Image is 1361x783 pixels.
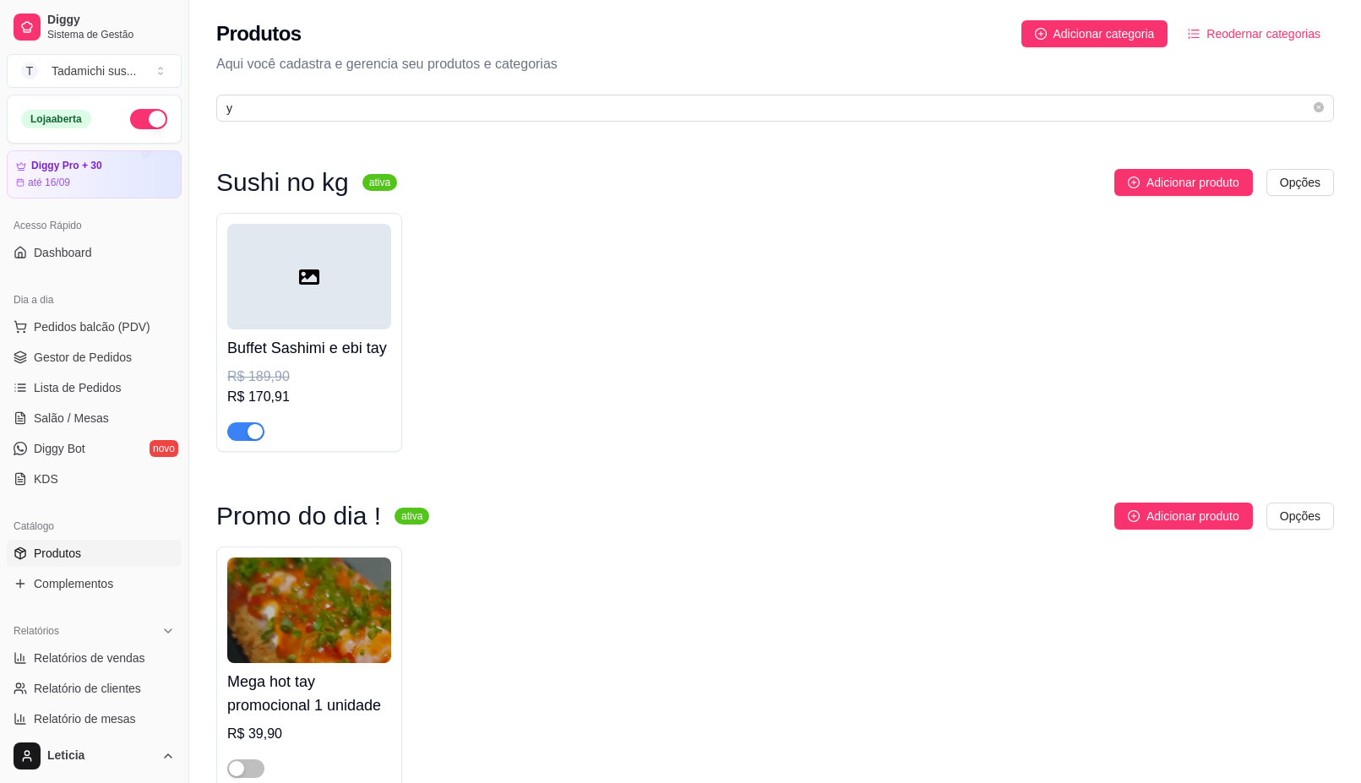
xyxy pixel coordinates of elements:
span: ordered-list [1188,28,1200,40]
button: Leticia [7,736,182,776]
a: Dashboard [7,239,182,266]
span: Gestor de Pedidos [34,349,132,366]
button: Opções [1266,169,1334,196]
span: Pedidos balcão (PDV) [34,318,150,335]
div: Tadamichi sus ... [52,63,136,79]
span: plus-circle [1128,177,1140,188]
input: Buscar por nome ou código do produto [226,99,1310,117]
div: R$ 39,90 [227,724,391,744]
span: plus-circle [1128,510,1140,522]
span: Reodernar categorias [1206,24,1320,43]
a: Lista de Pedidos [7,374,182,401]
span: Diggy [47,13,175,28]
button: Adicionar produto [1114,503,1253,530]
p: Aqui você cadastra e gerencia seu produtos e categorias [216,54,1334,74]
span: T [21,63,38,79]
div: R$ 189,90 [227,367,391,387]
div: Acesso Rápido [7,212,182,239]
span: Adicionar produto [1146,507,1239,525]
div: Dia a dia [7,286,182,313]
a: DiggySistema de Gestão [7,7,182,47]
span: Opções [1280,507,1320,525]
a: Salão / Mesas [7,405,182,432]
button: Select a team [7,54,182,88]
div: R$ 170,91 [227,387,391,407]
span: KDS [34,470,58,487]
span: close-circle [1314,101,1324,117]
span: Relatórios de vendas [34,650,145,666]
button: Opções [1266,503,1334,530]
button: Adicionar categoria [1021,20,1168,47]
sup: ativa [362,174,397,191]
a: Diggy Botnovo [7,435,182,462]
span: Opções [1280,173,1320,192]
h3: Sushi no kg [216,172,349,193]
sup: ativa [395,508,429,525]
div: Catálogo [7,513,182,540]
a: Complementos [7,570,182,597]
span: Diggy Bot [34,440,85,457]
button: Adicionar produto [1114,169,1253,196]
span: Sistema de Gestão [47,28,175,41]
div: Loja aberta [21,110,91,128]
span: close-circle [1314,102,1324,112]
a: Produtos [7,540,182,567]
span: Adicionar produto [1146,173,1239,192]
a: Gestor de Pedidos [7,344,182,371]
span: Adicionar categoria [1053,24,1155,43]
a: KDS [7,465,182,492]
span: Dashboard [34,244,92,261]
h3: Promo do dia ! [216,506,381,526]
span: Salão / Mesas [34,410,109,427]
span: Lista de Pedidos [34,379,122,396]
span: Relatório de clientes [34,680,141,697]
img: product-image [227,557,391,663]
h4: Mega hot tay promocional 1 unidade [227,670,391,717]
a: Diggy Pro + 30até 16/09 [7,150,182,198]
button: Alterar Status [130,109,167,129]
span: Complementos [34,575,113,592]
span: Leticia [47,748,155,764]
span: plus-circle [1035,28,1047,40]
article: até 16/09 [28,176,70,189]
span: Relatório de mesas [34,710,136,727]
h4: Buffet Sashimi e ebi tay [227,336,391,360]
h2: Produtos [216,20,302,47]
article: Diggy Pro + 30 [31,160,102,172]
a: Relatório de clientes [7,675,182,702]
span: Relatórios [14,624,59,638]
button: Reodernar categorias [1174,20,1334,47]
button: Pedidos balcão (PDV) [7,313,182,340]
span: Produtos [34,545,81,562]
a: Relatórios de vendas [7,644,182,672]
a: Relatório de mesas [7,705,182,732]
